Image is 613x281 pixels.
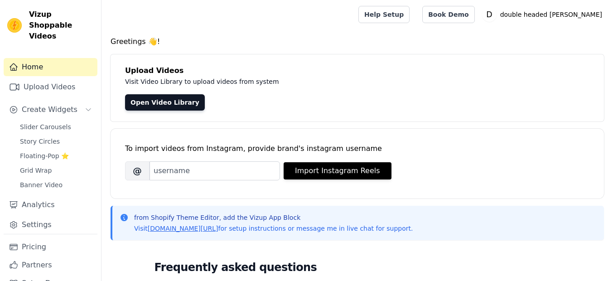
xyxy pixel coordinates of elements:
[4,196,97,214] a: Analytics
[125,94,205,111] a: Open Video Library
[134,224,413,233] p: Visit for setup instructions or message me in live chat for support.
[7,18,22,33] img: Vizup
[20,151,69,160] span: Floating-Pop ⭐
[20,166,52,175] span: Grid Wrap
[134,213,413,222] p: from Shopify Theme Editor, add the Vizup App Block
[284,162,391,179] button: Import Instagram Reels
[125,143,589,154] div: To import videos from Instagram, provide brand's instagram username
[22,104,77,115] span: Create Widgets
[4,101,97,119] button: Create Widgets
[154,258,560,276] h2: Frequently asked questions
[29,9,94,42] span: Vizup Shoppable Videos
[148,225,218,232] a: [DOMAIN_NAME][URL]
[14,164,97,177] a: Grid Wrap
[111,36,604,47] h4: Greetings 👋!
[482,6,606,23] button: D double headed [PERSON_NAME]
[4,58,97,76] a: Home
[14,150,97,162] a: Floating-Pop ⭐
[125,161,150,180] span: @
[422,6,474,23] a: Book Demo
[4,78,97,96] a: Upload Videos
[125,65,589,76] h4: Upload Videos
[497,6,606,23] p: double headed [PERSON_NAME]
[20,122,71,131] span: Slider Carousels
[486,10,492,19] text: D
[358,6,410,23] a: Help Setup
[14,135,97,148] a: Story Circles
[14,121,97,133] a: Slider Carousels
[4,238,97,256] a: Pricing
[4,216,97,234] a: Settings
[150,161,280,180] input: username
[125,76,531,87] p: Visit Video Library to upload videos from system
[14,179,97,191] a: Banner Video
[4,256,97,274] a: Partners
[20,137,60,146] span: Story Circles
[20,180,63,189] span: Banner Video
